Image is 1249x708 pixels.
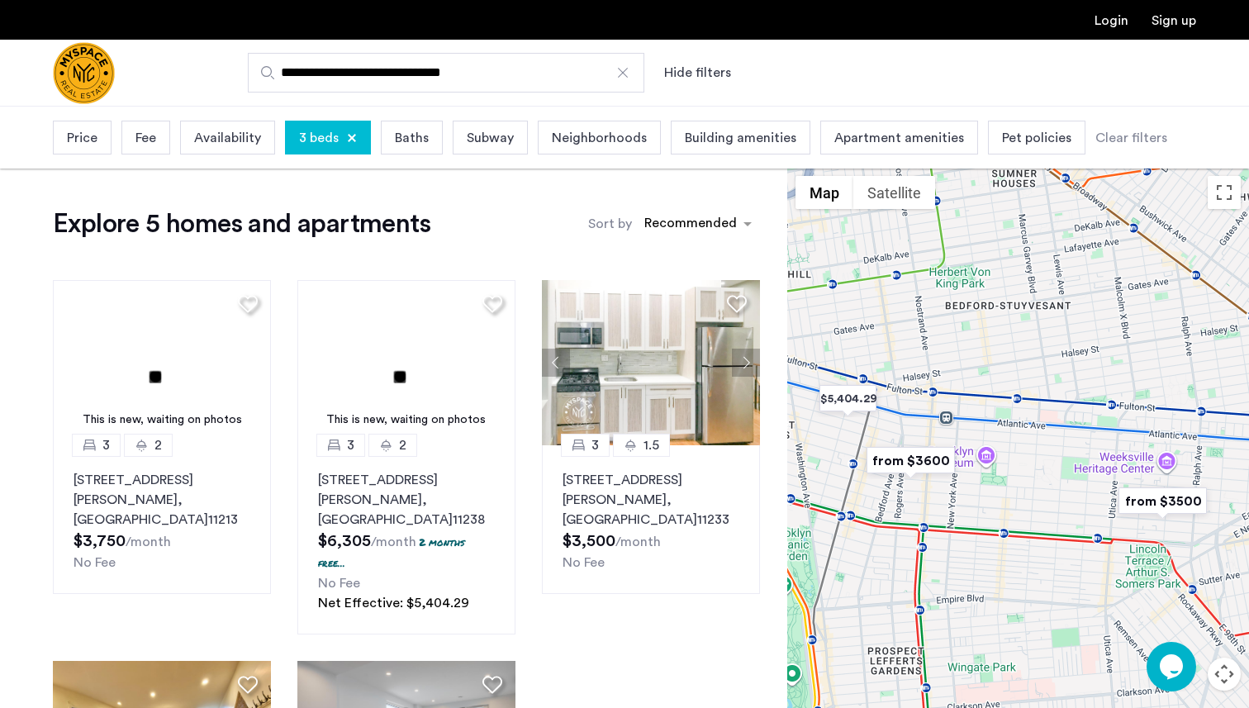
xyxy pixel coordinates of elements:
span: Availability [194,128,261,148]
a: 31.5[STREET_ADDRESS][PERSON_NAME], [GEOGRAPHIC_DATA]11233No Fee [542,445,760,594]
span: 3 [347,435,354,455]
a: Registration [1152,14,1196,27]
div: Recommended [642,213,737,237]
button: Next apartment [732,349,760,377]
span: 2 [154,435,162,455]
img: 3.gif [53,280,271,445]
a: 32[STREET_ADDRESS][PERSON_NAME], [GEOGRAPHIC_DATA]11213No Fee [53,445,271,594]
p: [STREET_ADDRESS][PERSON_NAME] 11238 [318,470,495,530]
button: Previous apartment [542,349,570,377]
button: Show street map [795,176,853,209]
img: 1996_638633846309399001.jpeg [542,280,760,445]
a: This is new, waiting on photos [297,280,515,445]
span: Apartment amenities [834,128,964,148]
div: $5,404.29 [813,380,883,417]
span: Subway [467,128,514,148]
button: Show satellite imagery [853,176,935,209]
div: Clear filters [1095,128,1167,148]
span: Building amenities [685,128,796,148]
p: [STREET_ADDRESS][PERSON_NAME] 11233 [563,470,739,530]
span: 1.5 [643,435,659,455]
iframe: chat widget [1147,642,1199,691]
span: 3 beds [299,128,339,148]
a: 32[STREET_ADDRESS][PERSON_NAME], [GEOGRAPHIC_DATA]112382 months free...No FeeNet Effective: $5,40... [297,445,515,634]
span: Neighborhoods [552,128,647,148]
a: Login [1095,14,1128,27]
span: $3,500 [563,533,615,549]
span: No Fee [318,577,360,590]
span: No Fee [563,556,605,569]
span: Pet policies [1002,128,1071,148]
input: Apartment Search [248,53,644,93]
sub: /month [615,535,661,549]
span: Fee [135,128,156,148]
button: Show or hide filters [664,63,731,83]
button: Map camera controls [1208,658,1241,691]
h1: Explore 5 homes and apartments [53,207,430,240]
img: logo [53,42,115,104]
span: Baths [395,128,429,148]
sub: /month [371,535,416,549]
div: from $3500 [1112,482,1213,520]
a: This is new, waiting on photos [53,280,271,445]
ng-select: sort-apartment [636,209,760,239]
span: 2 [399,435,406,455]
span: $6,305 [318,533,371,549]
div: from $3600 [860,442,962,479]
div: This is new, waiting on photos [306,411,507,429]
span: 3 [591,435,599,455]
div: This is new, waiting on photos [61,411,263,429]
span: 3 [102,435,110,455]
span: No Fee [74,556,116,569]
p: 2 months free... [318,535,465,570]
a: Cazamio Logo [53,42,115,104]
label: Sort by [588,214,632,234]
sub: /month [126,535,171,549]
span: Net Effective: $5,404.29 [318,596,469,610]
img: 3.gif [297,280,515,445]
button: Toggle fullscreen view [1208,176,1241,209]
span: Price [67,128,97,148]
span: $3,750 [74,533,126,549]
p: [STREET_ADDRESS][PERSON_NAME] 11213 [74,470,250,530]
